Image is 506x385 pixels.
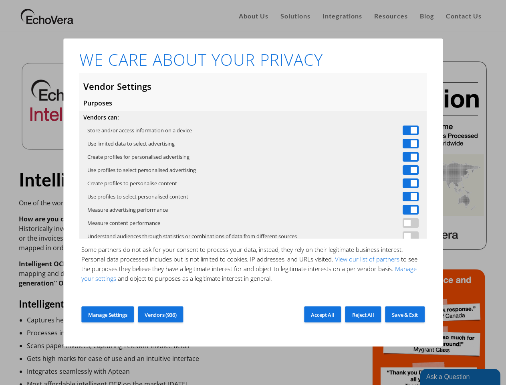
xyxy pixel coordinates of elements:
label: Use profiles to select personalised content [87,192,188,201]
label: Use profiles to select personalised advertising [87,165,196,175]
a: Manage your settings [81,265,417,282]
label: Use limited data to select advertising [87,139,175,148]
span: Manage Settings [88,311,127,318]
label: Measure advertising performance [87,205,168,215]
p: You can change your settings at any time, including by withdrawing your consent, by clicking on t... [81,299,425,318]
a: View our list of partners [333,255,401,263]
h1: WE CARE ABOUT YOUR PRIVACY [79,51,323,69]
span: Vendors (936) [145,311,176,318]
label: Create profiles to personalise content [87,178,177,188]
h4: Vendors can: [83,113,427,122]
h3: Purposes [83,99,427,107]
label: Store and/or access information on a device [87,126,192,135]
span: Reject All [352,311,374,318]
label: Measure content performance [87,218,160,228]
h2: Vendor Settings [83,81,427,91]
label: Understand audiences through statistics or combinations of data from different sources [87,231,297,241]
span: Accept All [311,311,334,318]
div: Ask a Question [6,5,74,14]
label: Create profiles for personalised advertising [87,152,189,162]
span: Save & Exit [392,311,418,318]
p: Some partners do not ask for your consent to process your data, instead, they rely on their legit... [81,245,425,283]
